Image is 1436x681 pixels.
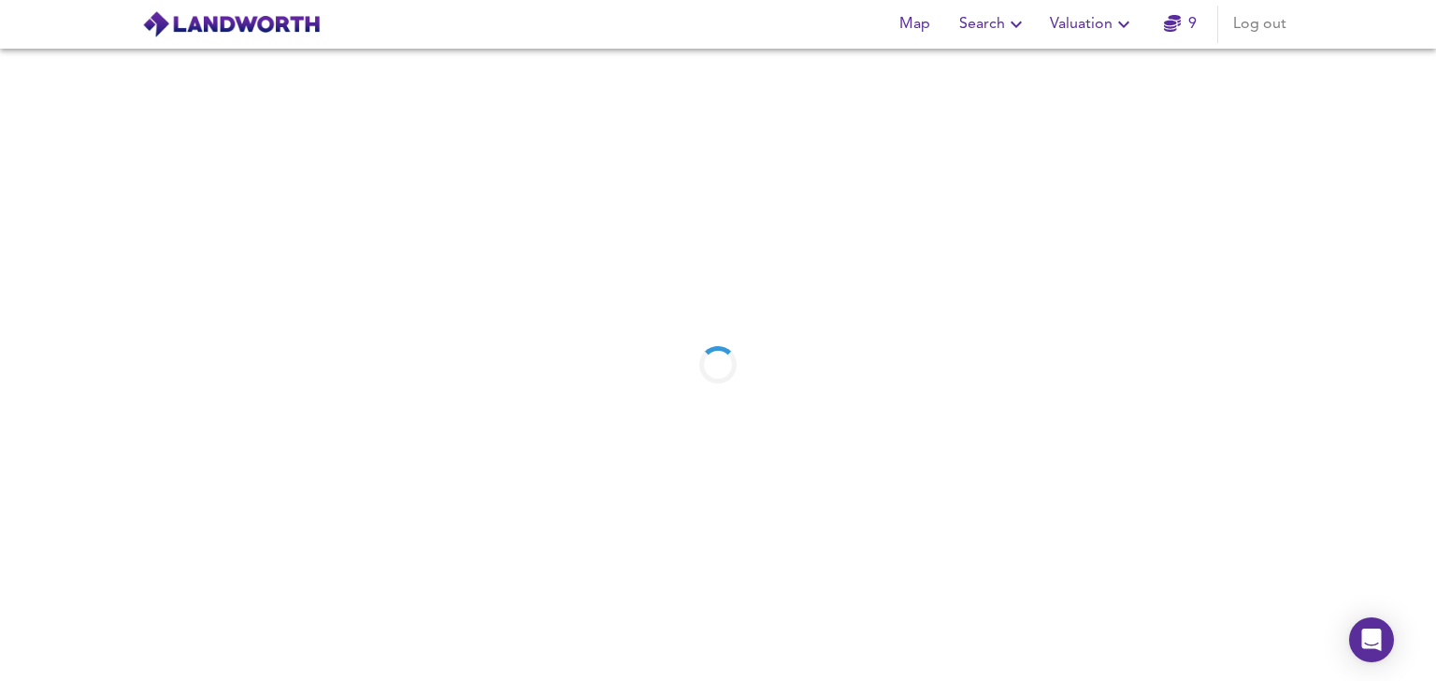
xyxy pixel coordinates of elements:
[1226,6,1294,43] button: Log out
[1050,11,1135,37] span: Valuation
[1150,6,1210,43] button: 9
[1349,617,1394,662] div: Open Intercom Messenger
[1233,11,1286,37] span: Log out
[952,6,1035,43] button: Search
[892,11,937,37] span: Map
[1164,11,1197,37] a: 9
[959,11,1027,37] span: Search
[142,10,321,38] img: logo
[1042,6,1142,43] button: Valuation
[884,6,944,43] button: Map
